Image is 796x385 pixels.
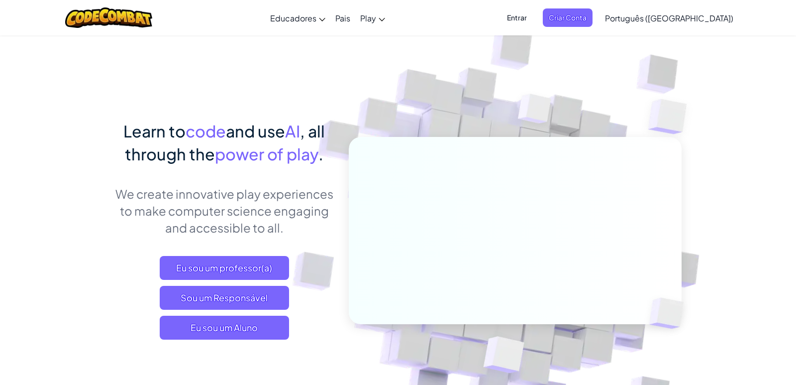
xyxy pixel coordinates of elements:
img: CodeCombat logo [65,7,152,28]
span: code [186,121,226,141]
span: . [318,144,323,164]
span: power of play [215,144,318,164]
span: AI [285,121,300,141]
button: Entrar [501,8,533,27]
img: Overlap cubes [499,74,571,148]
a: Eu sou um professor(a) [160,256,289,280]
button: Criar Conta [543,8,593,27]
span: Learn to [123,121,186,141]
span: and use [226,121,285,141]
span: Educadores [270,13,316,23]
a: Sou um Responsável [160,286,289,310]
span: Português ([GEOGRAPHIC_DATA]) [605,13,733,23]
a: Play [355,4,390,31]
button: Eu sou um Aluno [160,316,289,340]
a: Pais [330,4,355,31]
a: Português ([GEOGRAPHIC_DATA]) [600,4,738,31]
a: Educadores [265,4,330,31]
p: We create innovative play experiences to make computer science engaging and accessible to all. [114,185,334,236]
img: Overlap cubes [628,75,714,159]
img: Overlap cubes [633,277,707,350]
span: Play [360,13,376,23]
